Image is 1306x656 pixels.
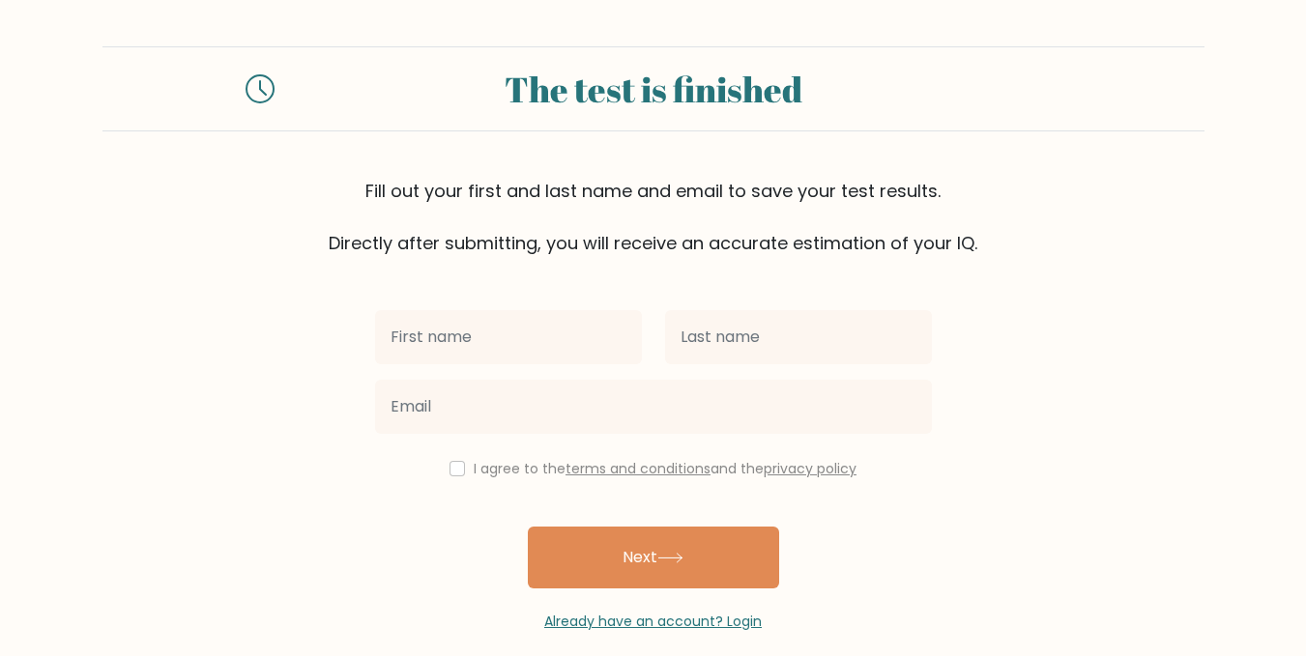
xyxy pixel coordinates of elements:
label: I agree to the and the [474,459,856,478]
button: Next [528,527,779,588]
a: privacy policy [764,459,856,478]
input: Last name [665,310,932,364]
div: The test is finished [298,63,1009,115]
a: terms and conditions [566,459,711,478]
a: Already have an account? Login [544,612,762,631]
input: Email [375,380,932,434]
input: First name [375,310,642,364]
div: Fill out your first and last name and email to save your test results. Directly after submitting,... [102,178,1204,256]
